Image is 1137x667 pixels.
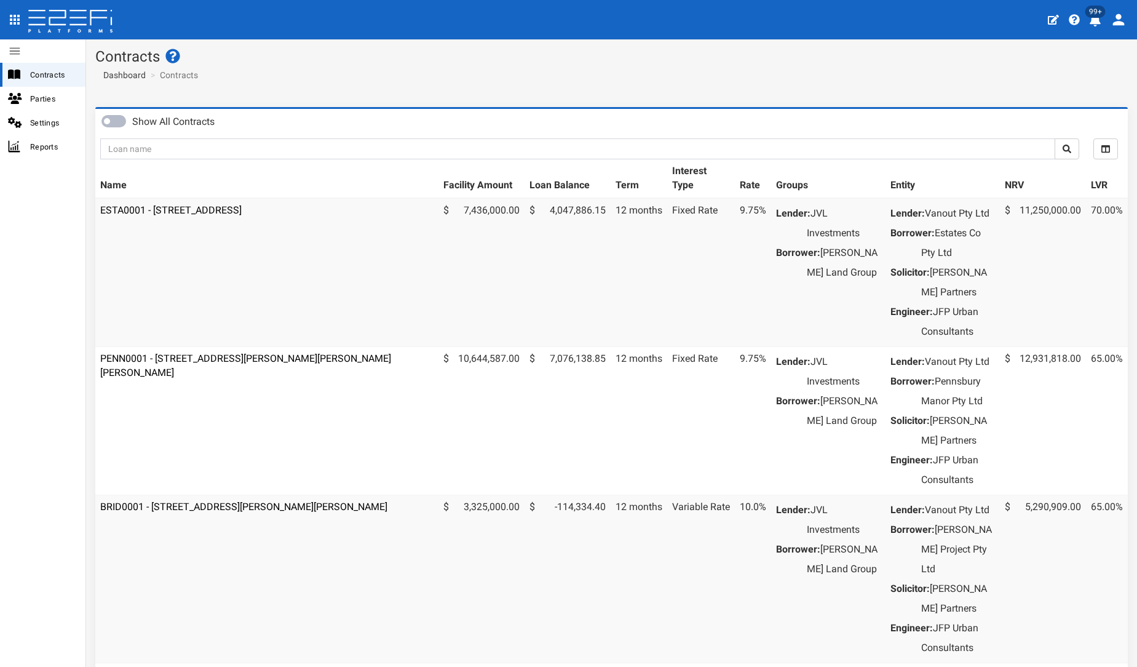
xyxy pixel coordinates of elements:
a: Dashboard [98,69,146,81]
dd: [PERSON_NAME] Partners [921,579,995,618]
th: Name [95,159,438,198]
th: Term [611,159,667,198]
span: Settings [30,116,76,130]
dt: Lender: [890,204,925,223]
a: ESTA0001 - [STREET_ADDRESS] [100,204,242,216]
td: 10,644,587.00 [438,346,525,495]
input: Loan name [100,138,1055,159]
td: 11,250,000.00 [1000,198,1086,347]
dt: Lender: [890,352,925,372]
h1: Contracts [95,49,1128,65]
td: -114,334.40 [525,495,611,663]
dt: Borrower: [890,520,935,540]
td: Variable Rate [667,495,735,663]
dd: Vanout Pty Ltd [921,204,995,223]
dd: [PERSON_NAME] Partners [921,263,995,302]
dt: Solicitor: [890,411,930,431]
td: 9.75% [735,346,771,495]
dt: Engineer: [890,618,933,638]
label: Show All Contracts [132,115,215,129]
li: Contracts [148,69,198,81]
td: 12,931,818.00 [1000,346,1086,495]
td: 10.0% [735,495,771,663]
td: Fixed Rate [667,346,735,495]
td: 4,047,886.15 [525,198,611,347]
td: 65.00% [1086,346,1128,495]
td: 12 months [611,495,667,663]
dd: Vanout Pty Ltd [921,500,995,520]
th: NRV [1000,159,1086,198]
th: Facility Amount [438,159,525,198]
dt: Borrower: [776,540,820,559]
span: Contracts [30,68,76,82]
dd: JFP Urban Consultants [921,450,995,490]
dt: Solicitor: [890,579,930,599]
dt: Borrower: [776,391,820,411]
dd: [PERSON_NAME] Land Group [807,243,881,282]
dt: Lender: [776,500,810,520]
td: 70.00% [1086,198,1128,347]
span: Parties [30,92,76,106]
td: 7,436,000.00 [438,198,525,347]
dd: [PERSON_NAME] Land Group [807,391,881,431]
dt: Borrower: [890,372,935,391]
a: BRID0001 - [STREET_ADDRESS][PERSON_NAME][PERSON_NAME] [100,501,387,513]
span: Dashboard [98,70,146,80]
th: Groups [771,159,885,198]
td: 3,325,000.00 [438,495,525,663]
dt: Engineer: [890,450,933,470]
dd: JVL Investments [807,500,881,540]
th: Loan Balance [525,159,611,198]
dd: Vanout Pty Ltd [921,352,995,372]
dd: JFP Urban Consultants [921,618,995,658]
td: 12 months [611,198,667,347]
td: Fixed Rate [667,198,735,347]
a: PENN0001 - [STREET_ADDRESS][PERSON_NAME][PERSON_NAME][PERSON_NAME] [100,353,391,378]
dt: Borrower: [776,243,820,263]
th: LVR [1086,159,1128,198]
dd: [PERSON_NAME] Land Group [807,540,881,579]
th: Interest Type [667,159,735,198]
dd: JVL Investments [807,352,881,391]
dt: Lender: [776,204,810,223]
dt: Lender: [890,500,925,520]
td: 65.00% [1086,495,1128,663]
dd: Estates Co Pty Ltd [921,223,995,263]
td: 9.75% [735,198,771,347]
th: Rate [735,159,771,198]
td: 7,076,138.85 [525,346,611,495]
th: Entity [885,159,1000,198]
dd: JVL Investments [807,204,881,243]
dt: Solicitor: [890,263,930,282]
td: 5,290,909.00 [1000,495,1086,663]
dd: Pennsbury Manor Pty Ltd [921,372,995,411]
dt: Lender: [776,352,810,372]
span: Reports [30,140,76,154]
td: 12 months [611,346,667,495]
dd: JFP Urban Consultants [921,302,995,341]
dt: Borrower: [890,223,935,243]
dt: Engineer: [890,302,933,322]
dd: [PERSON_NAME] Partners [921,411,995,450]
dd: [PERSON_NAME] Project Pty Ltd [921,520,995,579]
